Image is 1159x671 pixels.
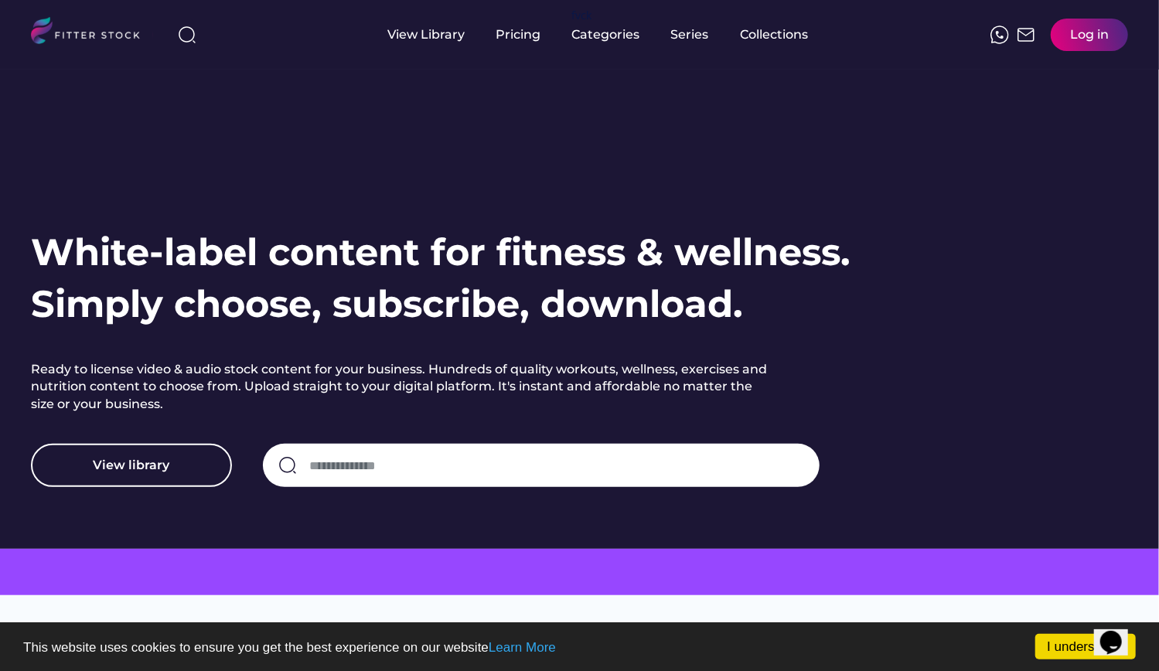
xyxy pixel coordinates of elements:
[31,361,773,413] h2: Ready to license video & audio stock content for your business. Hundreds of quality workouts, wel...
[178,26,196,44] img: search-normal%203.svg
[1070,26,1109,43] div: Log in
[671,26,710,43] div: Series
[23,641,1136,654] p: This website uses cookies to ensure you get the best experience on our website
[31,17,153,49] img: LOGO.svg
[741,26,809,43] div: Collections
[990,26,1009,44] img: meteor-icons_whatsapp%20%281%29.svg
[572,8,592,23] div: fvck
[496,26,541,43] div: Pricing
[1035,634,1136,659] a: I understand!
[31,227,851,330] h1: White-label content for fitness & wellness. Simply choose, subscribe, download.
[278,456,297,475] img: search-normal.svg
[388,26,465,43] div: View Library
[31,444,232,487] button: View library
[489,640,556,655] a: Learn More
[1017,26,1035,44] img: Frame%2051.svg
[572,26,640,43] div: Categories
[1094,609,1144,656] iframe: chat widget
